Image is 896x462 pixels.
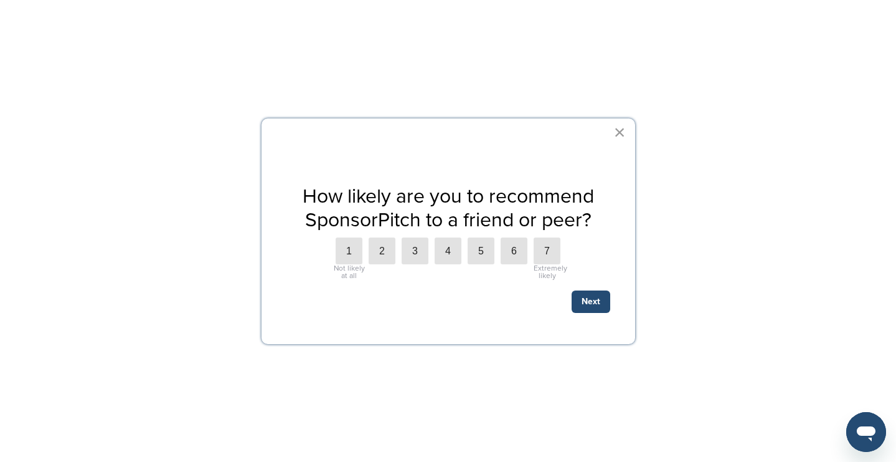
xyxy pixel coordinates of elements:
[435,238,461,264] label: 4
[846,412,886,452] iframe: Button to launch messaging window
[468,238,494,264] label: 5
[534,264,560,279] div: Extremely likely
[501,238,527,264] label: 6
[614,122,626,142] button: Close
[534,238,560,264] label: 7
[332,264,365,279] div: Not likely at all
[572,291,610,313] button: Next
[369,238,395,264] label: 2
[402,238,428,264] label: 3
[286,185,610,233] p: How likely are you to recommend SponsorPitch to a friend or peer?
[336,238,362,264] label: 1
